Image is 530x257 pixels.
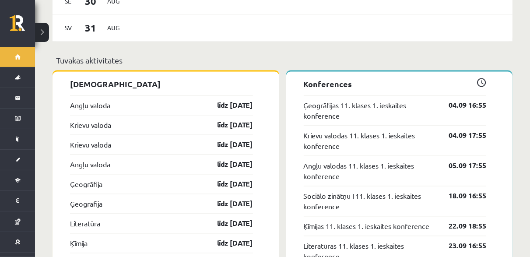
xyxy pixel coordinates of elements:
a: Angļu valoda [70,159,110,170]
a: līdz [DATE] [202,100,253,111]
a: 23.09 16:55 [435,241,486,251]
a: līdz [DATE] [202,159,253,170]
a: Sociālo zinātņu I 11. klases 1. ieskaites konference [304,191,436,212]
a: līdz [DATE] [202,238,253,249]
span: 31 [77,21,105,35]
a: 05.09 17:55 [435,161,486,171]
a: Literatūra [70,218,100,229]
a: Krievu valodas 11. klases 1. ieskaites konference [304,130,436,151]
a: Krievu valoda [70,140,111,150]
a: Ģeogrāfijas 11. klases 1. ieskaites konference [304,100,436,121]
a: Ķīmija [70,238,88,249]
a: 18.09 16:55 [435,191,486,201]
span: Sv [59,21,77,35]
p: Tuvākās aktivitātes [56,55,509,67]
a: līdz [DATE] [202,218,253,229]
p: Konferences [304,78,487,90]
span: Aug [104,21,123,35]
a: Angļu valodas 11. klases 1. ieskaites konference [304,161,436,182]
a: 22.09 18:55 [435,221,486,232]
a: Ģeogrāfija [70,179,102,190]
a: līdz [DATE] [202,140,253,150]
a: līdz [DATE] [202,199,253,209]
a: Angļu valoda [70,100,110,111]
a: Ģeogrāfija [70,199,102,209]
a: Krievu valoda [70,120,111,130]
a: Rīgas 1. Tālmācības vidusskola [10,15,35,37]
a: Ķīmijas 11. klases 1. ieskaites konference [304,221,430,232]
p: [DEMOGRAPHIC_DATA] [70,78,253,90]
a: līdz [DATE] [202,120,253,130]
a: 04.09 16:55 [435,100,486,111]
a: 04.09 17:55 [435,130,486,141]
a: līdz [DATE] [202,179,253,190]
